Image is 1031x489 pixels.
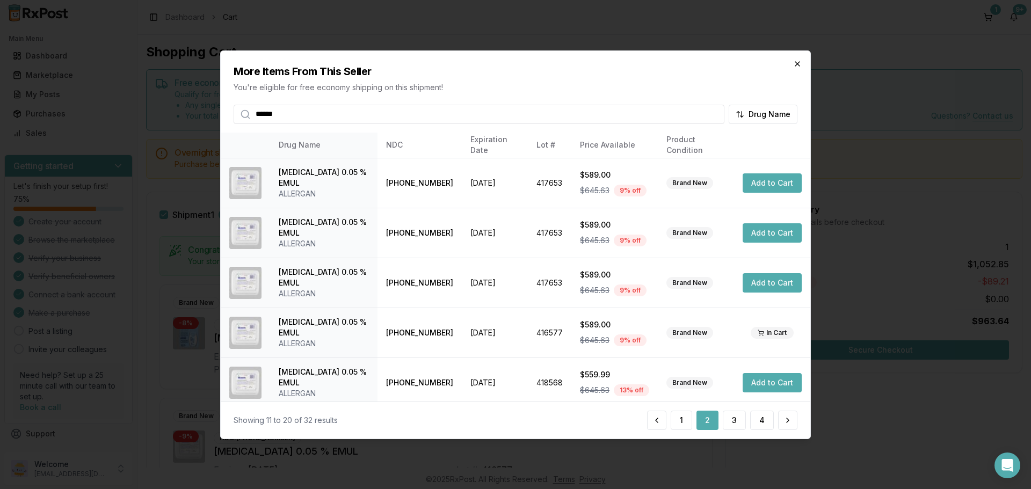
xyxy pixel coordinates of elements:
[528,258,571,308] td: 417653
[229,267,262,299] img: Restasis 0.05 % EMUL
[234,63,797,78] h2: More Items From This Seller
[528,308,571,357] td: 416577
[377,132,462,158] th: NDC
[743,173,802,193] button: Add to Cart
[723,411,746,430] button: 3
[462,258,528,308] td: [DATE]
[229,217,262,249] img: Restasis 0.05 % EMUL
[696,411,718,430] button: 2
[377,208,462,258] td: [PHONE_NUMBER]
[528,132,571,158] th: Lot #
[571,132,658,158] th: Price Available
[749,108,790,119] span: Drug Name
[666,177,713,189] div: Brand New
[528,208,571,258] td: 417653
[729,104,797,123] button: Drug Name
[377,308,462,357] td: [PHONE_NUMBER]
[671,411,692,430] button: 1
[279,238,369,249] div: ALLERGAN
[666,227,713,239] div: Brand New
[580,285,609,296] span: $645.63
[279,338,369,349] div: ALLERGAN
[229,167,262,199] img: Restasis 0.05 % EMUL
[580,335,609,346] span: $645.63
[462,158,528,208] td: [DATE]
[580,220,649,230] div: $589.00
[743,273,802,293] button: Add to Cart
[658,132,734,158] th: Product Condition
[743,223,802,243] button: Add to Cart
[580,369,649,380] div: $559.99
[229,317,262,349] img: Restasis 0.05 % EMUL
[279,217,369,238] div: [MEDICAL_DATA] 0.05 % EMUL
[377,158,462,208] td: [PHONE_NUMBER]
[279,288,369,299] div: ALLERGAN
[462,132,528,158] th: Expiration Date
[580,385,609,396] span: $645.63
[666,377,713,389] div: Brand New
[462,208,528,258] td: [DATE]
[750,411,774,430] button: 4
[751,327,794,339] div: In Cart
[279,388,369,399] div: ALLERGAN
[234,415,338,426] div: Showing 11 to 20 of 32 results
[270,132,377,158] th: Drug Name
[666,277,713,289] div: Brand New
[743,373,802,392] button: Add to Cart
[666,327,713,339] div: Brand New
[614,235,647,246] div: 9 % off
[580,185,609,196] span: $645.63
[462,357,528,407] td: [DATE]
[580,170,649,180] div: $589.00
[279,167,369,188] div: [MEDICAL_DATA] 0.05 % EMUL
[279,367,369,388] div: [MEDICAL_DATA] 0.05 % EMUL
[234,82,797,92] p: You're eligible for free economy shipping on this shipment!
[614,384,649,396] div: 13 % off
[229,367,262,399] img: Restasis 0.05 % EMUL
[279,267,369,288] div: [MEDICAL_DATA] 0.05 % EMUL
[614,185,647,196] div: 9 % off
[580,319,649,330] div: $589.00
[614,334,647,346] div: 9 % off
[377,357,462,407] td: [PHONE_NUMBER]
[528,357,571,407] td: 418568
[377,258,462,308] td: [PHONE_NUMBER]
[580,235,609,246] span: $645.63
[462,308,528,357] td: [DATE]
[279,188,369,199] div: ALLERGAN
[528,158,571,208] td: 417653
[279,317,369,338] div: [MEDICAL_DATA] 0.05 % EMUL
[580,269,649,280] div: $589.00
[614,284,647,296] div: 9 % off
